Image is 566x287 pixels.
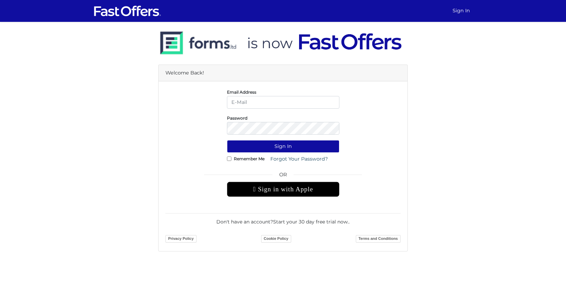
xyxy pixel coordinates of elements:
[356,235,401,243] a: Terms and Conditions
[227,96,339,109] input: E-Mail
[227,171,339,182] span: OR
[266,153,332,165] a: Forgot Your Password?
[227,117,247,119] label: Password
[165,213,401,225] div: Don't have an account? .
[450,4,473,17] a: Sign In
[159,65,407,81] div: Welcome Back!
[273,219,349,225] a: Start your 30 day free trial now.
[234,158,265,160] label: Remember Me
[227,91,256,93] label: Email Address
[165,235,197,243] a: Privacy Policy
[227,140,339,153] button: Sign In
[227,182,339,197] div: Sign in with Apple
[261,235,291,243] a: Cookie Policy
